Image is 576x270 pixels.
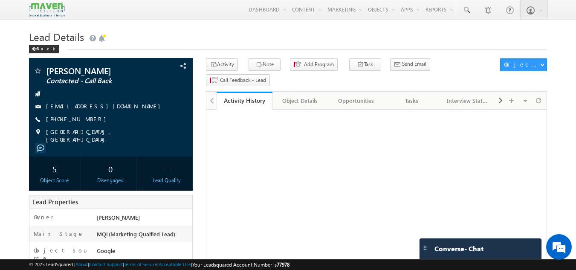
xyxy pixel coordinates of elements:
[33,197,78,206] span: Lead Properties
[500,58,547,71] button: Object Actions
[304,61,334,68] span: Add Program
[31,177,78,184] div: Object Score
[95,247,193,258] div: Google
[97,214,140,221] span: [PERSON_NAME]
[46,67,147,75] span: [PERSON_NAME]
[124,261,157,267] a: Terms of Service
[34,230,84,238] label: Main Stage
[87,161,134,177] div: 0
[29,30,84,44] span: Lead Details
[402,60,426,68] span: Send Email
[290,58,338,71] button: Add Program
[223,96,266,105] div: Activity History
[46,77,147,85] span: Contacted - Call Back
[384,92,440,110] a: Tasks
[87,177,134,184] div: Disengaged
[46,128,178,143] span: [GEOGRAPHIC_DATA], [GEOGRAPHIC_DATA]
[29,45,59,53] div: Back
[504,61,540,68] div: Object Actions
[31,161,78,177] div: 5
[440,92,496,110] a: Interview Status
[249,58,281,71] button: Note
[390,58,430,71] button: Send Email
[29,44,64,52] a: Back
[335,96,376,106] div: Opportunities
[34,247,89,262] label: Object Source
[391,96,432,106] div: Tasks
[143,177,190,184] div: Lead Quality
[29,2,65,17] img: Custom Logo
[89,261,123,267] a: Contact Support
[349,58,381,71] button: Task
[206,74,270,87] button: Call Feedback - Lead
[95,230,193,242] div: MQL(Marketing Quaified Lead)
[192,261,289,268] span: Your Leadsquared Account Number is
[272,92,328,110] a: Object Details
[206,58,238,71] button: Activity
[75,261,88,267] a: About
[277,261,289,268] span: 77978
[159,261,191,267] a: Acceptable Use
[46,115,110,124] span: [PHONE_NUMBER]
[328,92,384,110] a: Opportunities
[34,213,54,221] label: Owner
[46,102,165,110] a: [EMAIL_ADDRESS][DOMAIN_NAME]
[220,76,266,84] span: Call Feedback - Lead
[217,92,272,110] a: Activity History
[434,245,483,253] span: Converse - Chat
[422,244,428,251] img: carter-drag
[29,261,289,269] span: © 2025 LeadSquared | | | | |
[143,161,190,177] div: --
[447,96,488,106] div: Interview Status
[279,96,321,106] div: Object Details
